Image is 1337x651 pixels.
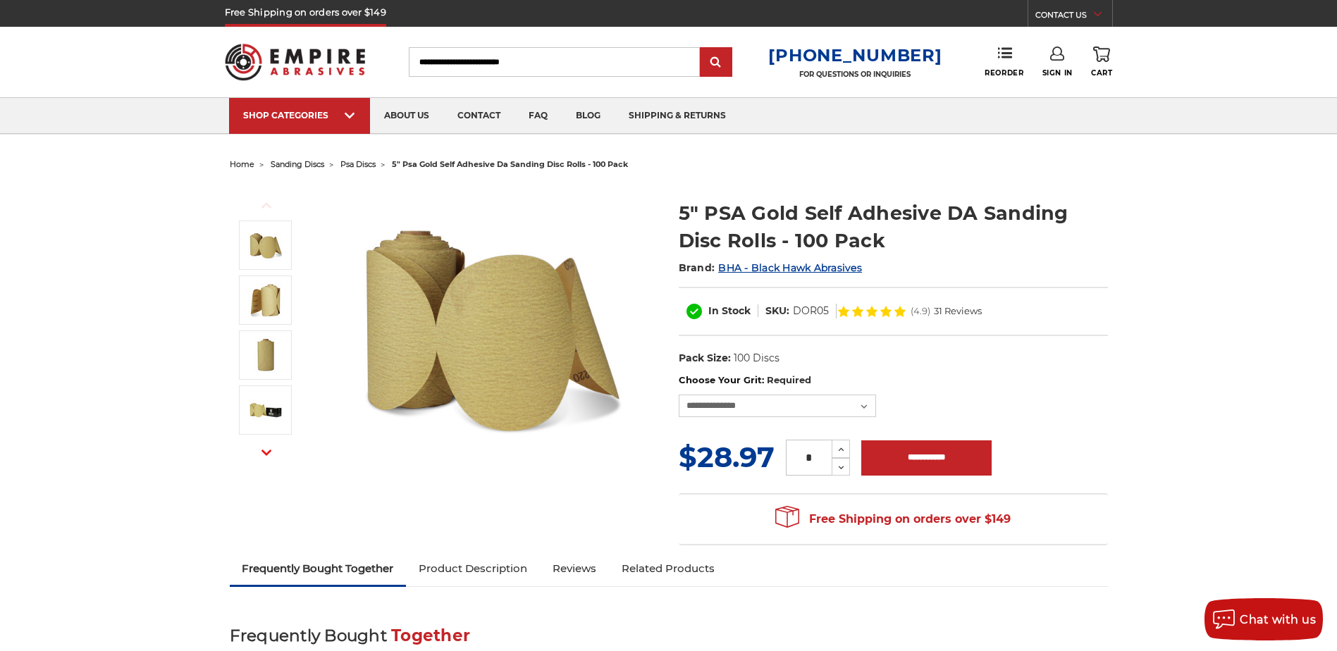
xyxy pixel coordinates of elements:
span: (4.9) [911,306,930,316]
a: Reviews [540,553,609,584]
span: Chat with us [1240,613,1316,626]
span: Sign In [1042,68,1073,77]
span: Cart [1091,68,1112,77]
span: 31 Reviews [934,306,982,316]
dd: DOR05 [793,304,829,318]
h1: 5" PSA Gold Self Adhesive DA Sanding Disc Rolls - 100 Pack [679,199,1108,254]
span: Reorder [985,68,1023,77]
a: blog [562,98,615,134]
input: Submit [702,49,730,77]
a: CONTACT US [1035,7,1112,27]
a: Related Products [609,553,727,584]
a: shipping & returns [615,98,740,134]
span: Frequently Bought [230,626,387,645]
span: In Stock [708,304,751,317]
a: [PHONE_NUMBER] [768,45,942,66]
img: 5" PSA Gold Sanding Discs on a Roll [248,283,283,318]
a: faq [515,98,562,134]
a: BHA - Black Hawk Abrasives [718,261,862,274]
dd: 100 Discs [734,351,780,366]
img: 5" Sticky Backed Sanding Discs on a roll [350,185,632,466]
button: Chat with us [1204,598,1323,640]
a: sanding discs [271,159,324,169]
span: $28.97 [679,440,775,474]
button: Previous [249,190,283,221]
a: Product Description [406,553,540,584]
img: 5 inch gold discs on a roll [248,337,283,373]
small: Required [767,374,811,385]
img: 5" Sticky Backed Sanding Discs on a roll [248,228,283,263]
p: FOR QUESTIONS OR INQUIRIES [768,70,942,79]
label: Choose Your Grit: [679,373,1108,387]
button: Next [249,438,283,468]
span: Free Shipping on orders over $149 [775,505,1011,533]
img: Black hawk abrasives gold psa discs on a roll [248,392,283,428]
span: Brand: [679,261,715,274]
a: contact [443,98,515,134]
a: home [230,159,254,169]
span: 5" psa gold self adhesive da sanding disc rolls - 100 pack [392,159,628,169]
dt: SKU: [765,304,789,318]
dt: Pack Size: [679,351,731,366]
a: Frequently Bought Together [230,553,407,584]
img: Empire Abrasives [225,35,366,89]
a: about us [370,98,443,134]
a: Cart [1091,46,1112,77]
a: psa discs [340,159,376,169]
span: Together [391,626,470,645]
a: Reorder [985,46,1023,77]
div: SHOP CATEGORIES [243,110,356,120]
